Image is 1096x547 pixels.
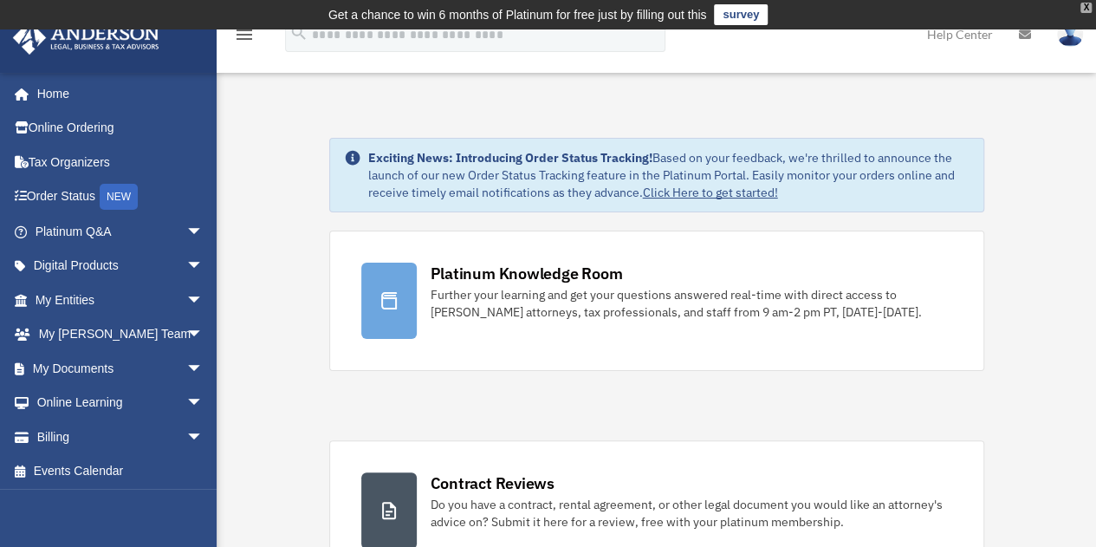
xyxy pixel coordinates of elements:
[186,283,221,318] span: arrow_drop_down
[12,179,230,215] a: Order StatusNEW
[368,149,970,201] div: Based on your feedback, we're thrilled to announce the launch of our new Order Status Tracking fe...
[234,30,255,45] a: menu
[329,231,984,371] a: Platinum Knowledge Room Further your learning and get your questions answered real-time with dire...
[431,496,952,531] div: Do you have a contract, rental agreement, or other legal document you would like an attorney's ad...
[1057,22,1083,47] img: User Pic
[431,263,623,284] div: Platinum Knowledge Room
[12,420,230,454] a: Billingarrow_drop_down
[12,283,230,317] a: My Entitiesarrow_drop_down
[12,249,230,283] a: Digital Productsarrow_drop_down
[186,386,221,421] span: arrow_drop_down
[12,454,230,489] a: Events Calendar
[100,184,138,210] div: NEW
[12,145,230,179] a: Tax Organizers
[643,185,778,200] a: Click Here to get started!
[289,23,308,42] i: search
[328,4,707,25] div: Get a chance to win 6 months of Platinum for free just by filling out this
[8,21,165,55] img: Anderson Advisors Platinum Portal
[12,386,230,420] a: Online Learningarrow_drop_down
[234,24,255,45] i: menu
[186,351,221,387] span: arrow_drop_down
[431,472,554,494] div: Contract Reviews
[12,214,230,249] a: Platinum Q&Aarrow_drop_down
[368,150,652,166] strong: Exciting News: Introducing Order Status Tracking!
[186,249,221,284] span: arrow_drop_down
[1080,3,1092,13] div: close
[12,351,230,386] a: My Documentsarrow_drop_down
[186,214,221,250] span: arrow_drop_down
[714,4,768,25] a: survey
[12,111,230,146] a: Online Ordering
[12,317,230,352] a: My [PERSON_NAME] Teamarrow_drop_down
[186,420,221,455] span: arrow_drop_down
[186,317,221,353] span: arrow_drop_down
[431,286,952,321] div: Further your learning and get your questions answered real-time with direct access to [PERSON_NAM...
[12,76,221,111] a: Home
